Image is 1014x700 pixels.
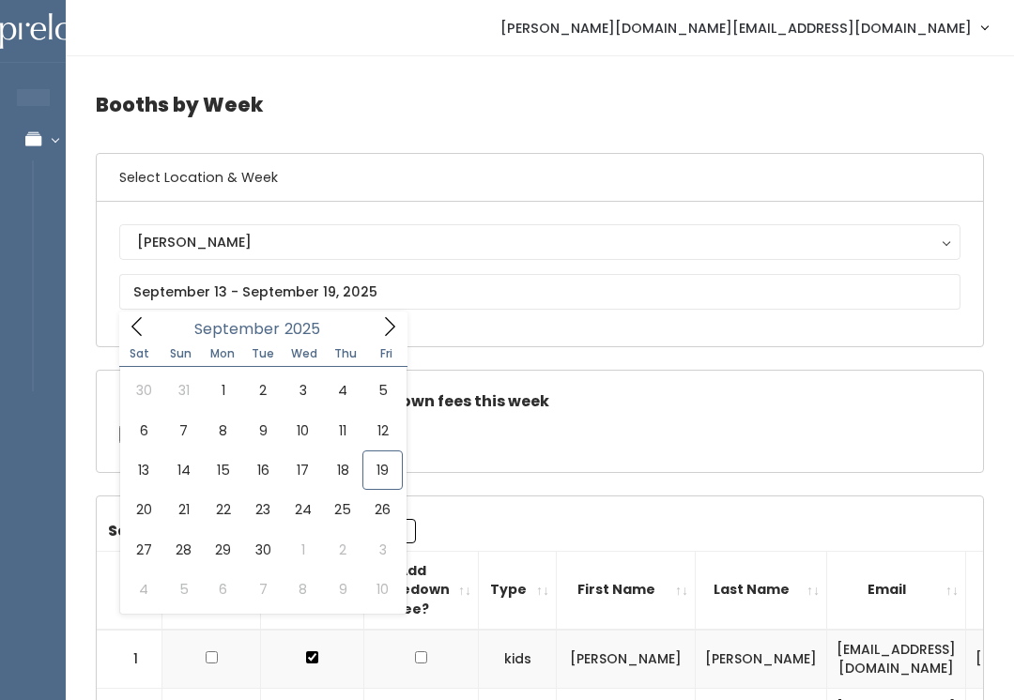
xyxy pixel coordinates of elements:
[362,411,402,450] span: September 12, 2025
[243,411,283,450] span: September 9, 2025
[280,317,336,341] input: Year
[124,490,163,529] span: September 20, 2025
[137,232,943,252] div: [PERSON_NAME]
[362,371,402,410] span: September 5, 2025
[364,551,479,629] th: Add Takedown Fee?: activate to sort column ascending
[124,570,163,609] span: October 4, 2025
[323,371,362,410] span: September 4, 2025
[119,224,960,260] button: [PERSON_NAME]
[284,530,323,570] span: October 1, 2025
[161,348,202,359] span: Sun
[204,411,243,450] span: September 8, 2025
[284,570,323,609] span: October 8, 2025
[108,519,416,543] label: Search:
[323,450,362,490] span: September 18, 2025
[163,570,203,609] span: October 5, 2025
[500,18,972,38] span: [PERSON_NAME][DOMAIN_NAME][EMAIL_ADDRESS][DOMAIN_NAME]
[124,530,163,570] span: September 27, 2025
[163,490,203,529] span: September 21, 2025
[163,530,203,570] span: September 28, 2025
[284,371,323,410] span: September 3, 2025
[96,79,984,130] h4: Booths by Week
[204,530,243,570] span: September 29, 2025
[696,551,827,629] th: Last Name: activate to sort column ascending
[202,348,243,359] span: Mon
[243,570,283,609] span: October 7, 2025
[325,348,366,359] span: Thu
[362,530,402,570] span: October 3, 2025
[204,490,243,529] span: September 22, 2025
[119,393,960,410] h5: Check this box if there are no takedown fees this week
[696,630,827,689] td: [PERSON_NAME]
[243,371,283,410] span: September 2, 2025
[827,630,966,689] td: [EMAIL_ADDRESS][DOMAIN_NAME]
[284,348,325,359] span: Wed
[323,490,362,529] span: September 25, 2025
[557,630,696,689] td: [PERSON_NAME]
[194,322,280,337] span: September
[124,450,163,490] span: September 13, 2025
[827,551,966,629] th: Email: activate to sort column ascending
[204,570,243,609] span: October 6, 2025
[284,450,323,490] span: September 17, 2025
[124,411,163,450] span: September 6, 2025
[97,551,162,629] th: #: activate to sort column descending
[243,490,283,529] span: September 23, 2025
[204,371,243,410] span: September 1, 2025
[97,154,983,202] h6: Select Location & Week
[242,348,284,359] span: Tue
[119,274,960,310] input: September 13 - September 19, 2025
[323,530,362,570] span: October 2, 2025
[163,371,203,410] span: August 31, 2025
[124,371,163,410] span: August 30, 2025
[163,450,203,490] span: September 14, 2025
[284,490,323,529] span: September 24, 2025
[366,348,407,359] span: Fri
[119,348,161,359] span: Sat
[243,450,283,490] span: September 16, 2025
[479,551,557,629] th: Type: activate to sort column ascending
[323,570,362,609] span: October 9, 2025
[243,530,283,570] span: September 30, 2025
[479,630,557,689] td: kids
[204,450,243,490] span: September 15, 2025
[557,551,696,629] th: First Name: activate to sort column ascending
[362,450,402,490] span: September 19, 2025
[362,490,402,529] span: September 26, 2025
[97,630,162,689] td: 1
[163,411,203,450] span: September 7, 2025
[482,8,1006,48] a: [PERSON_NAME][DOMAIN_NAME][EMAIL_ADDRESS][DOMAIN_NAME]
[323,411,362,450] span: September 11, 2025
[362,570,402,609] span: October 10, 2025
[284,411,323,450] span: September 10, 2025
